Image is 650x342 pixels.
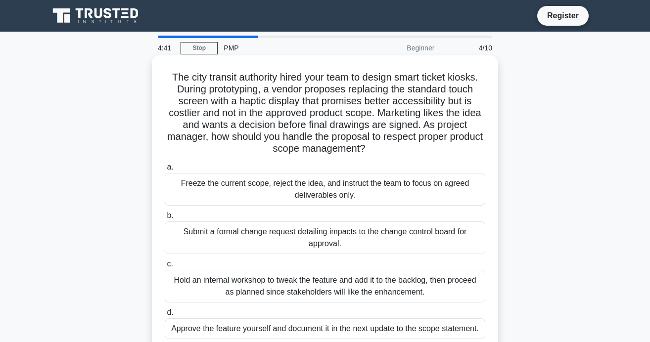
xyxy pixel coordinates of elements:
[218,38,354,58] div: PMP
[181,42,218,54] a: Stop
[165,318,485,339] div: Approve the feature yourself and document it in the next update to the scope statement.
[167,308,173,316] span: d.
[167,259,173,268] span: c.
[164,71,486,155] h5: The city transit authority hired your team to design smart ticket kiosks. During prototyping, a v...
[165,173,485,206] div: Freeze the current scope, reject the idea, and instruct the team to focus on agreed deliverables ...
[354,38,440,58] div: Beginner
[440,38,498,58] div: 4/10
[541,9,585,22] a: Register
[167,163,173,171] span: a.
[167,211,173,219] span: b.
[165,221,485,254] div: Submit a formal change request detailing impacts to the change control board for approval.
[165,270,485,302] div: Hold an internal workshop to tweak the feature and add it to the backlog, then proceed as planned...
[152,38,181,58] div: 4:41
